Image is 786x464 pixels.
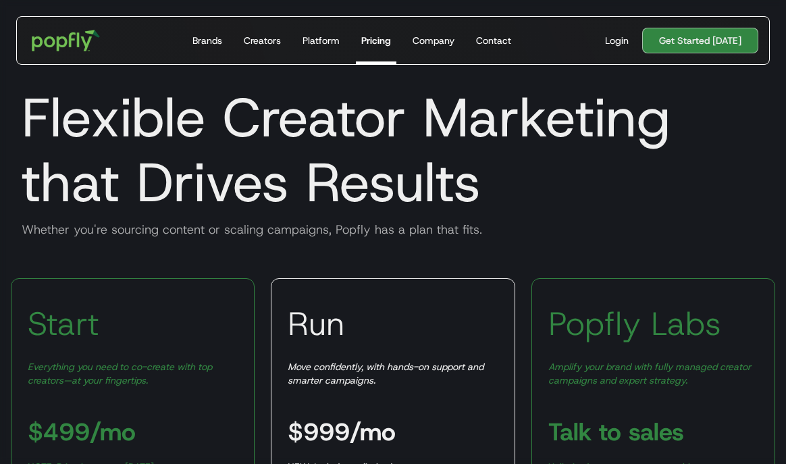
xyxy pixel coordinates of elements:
[600,34,634,47] a: Login
[238,17,286,64] a: Creators
[22,20,109,61] a: home
[192,34,222,47] div: Brands
[548,303,721,344] h3: Popfly Labs
[297,17,345,64] a: Platform
[548,419,684,444] h3: Talk to sales
[356,17,396,64] a: Pricing
[642,28,758,53] a: Get Started [DATE]
[548,361,751,386] em: Amplify your brand with fully managed creator campaigns and expert strategy.
[11,85,775,215] h1: Flexible Creator Marketing that Drives Results
[244,34,281,47] div: Creators
[361,34,391,47] div: Pricing
[476,34,511,47] div: Contact
[471,17,517,64] a: Contact
[11,222,775,238] div: Whether you're sourcing content or scaling campaigns, Popfly has a plan that fits.
[303,34,340,47] div: Platform
[407,17,460,64] a: Company
[28,419,136,444] h3: $499/mo
[288,361,483,386] em: Move confidently, with hands-on support and smarter campaigns.
[288,303,344,344] h3: Run
[413,34,454,47] div: Company
[288,419,396,444] h3: $999/mo
[605,34,629,47] div: Login
[187,17,228,64] a: Brands
[28,303,99,344] h3: Start
[28,361,212,386] em: Everything you need to co-create with top creators—at your fingertips.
